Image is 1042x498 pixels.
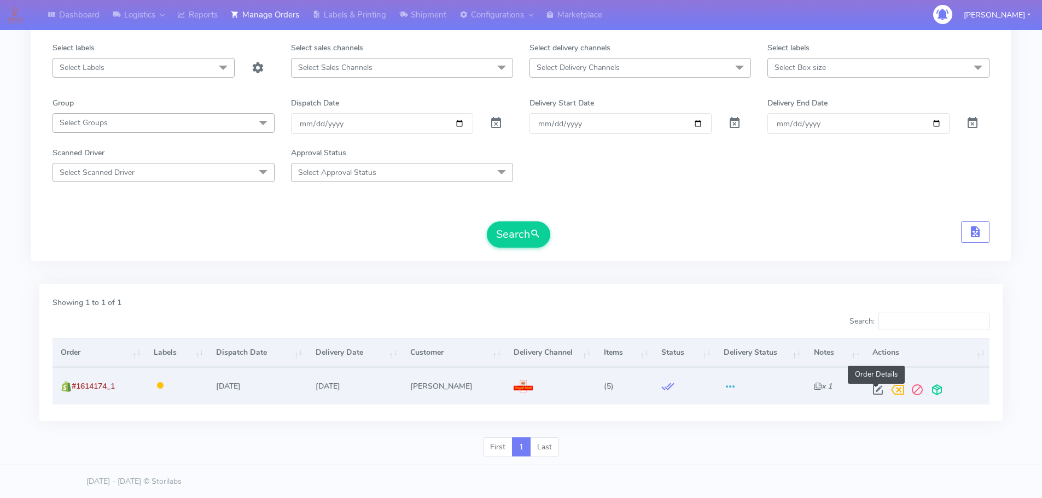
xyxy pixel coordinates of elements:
th: Delivery Channel: activate to sort column ascending [505,338,595,367]
span: Select Approval Status [298,167,376,178]
label: Approval Status [291,147,346,159]
img: shopify.png [61,381,72,392]
label: Delivery Start Date [529,97,594,109]
span: Select Sales Channels [298,62,372,73]
label: Select sales channels [291,42,363,54]
span: Select Scanned Driver [60,167,135,178]
label: Dispatch Date [291,97,339,109]
th: Customer: activate to sort column ascending [402,338,505,367]
th: Delivery Date: activate to sort column ascending [307,338,401,367]
span: Select Groups [60,118,108,128]
img: Royal Mail [514,380,533,393]
th: Status: activate to sort column ascending [653,338,715,367]
td: [PERSON_NAME] [402,367,505,404]
span: Select Box size [775,62,826,73]
label: Select delivery channels [529,42,610,54]
span: Select Delivery Channels [537,62,620,73]
th: Actions: activate to sort column ascending [864,338,989,367]
label: Scanned Driver [53,147,104,159]
button: Search [487,221,550,248]
i: x 1 [814,381,832,391]
td: [DATE] [307,367,401,404]
label: Showing 1 to 1 of 1 [53,297,121,308]
span: #1614174_1 [72,381,115,391]
input: Search: [878,313,989,330]
th: Notes: activate to sort column ascending [805,338,864,367]
td: [DATE] [208,367,307,404]
label: Select labels [53,42,95,54]
span: Select Labels [60,62,104,73]
th: Dispatch Date: activate to sort column ascending [208,338,307,367]
th: Labels: activate to sort column ascending [145,338,208,367]
span: (5) [604,381,614,391]
label: Group [53,97,74,109]
th: Items: activate to sort column ascending [596,338,653,367]
button: [PERSON_NAME] [956,4,1039,26]
th: Order: activate to sort column ascending [53,338,145,367]
label: Search: [849,313,989,330]
a: 1 [512,437,531,457]
label: Delivery End Date [767,97,828,109]
label: Select labels [767,42,810,54]
th: Delivery Status: activate to sort column ascending [715,338,805,367]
